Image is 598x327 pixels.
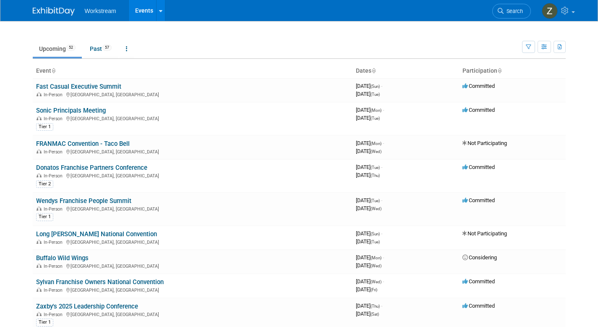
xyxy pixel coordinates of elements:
span: [DATE] [356,254,384,261]
span: Committed [462,107,495,113]
span: [DATE] [356,230,382,237]
span: (Tue) [371,165,380,170]
span: (Fri) [371,287,377,292]
div: Tier 1 [36,123,53,131]
a: FRANMAC Convention - Taco Bell [36,140,130,148]
span: In-Person [44,206,65,212]
img: ExhibitDay [33,7,75,16]
span: (Wed) [371,264,381,268]
a: Buffalo Wild Wings [36,254,89,262]
div: [GEOGRAPHIC_DATA], [GEOGRAPHIC_DATA] [36,311,349,317]
div: [GEOGRAPHIC_DATA], [GEOGRAPHIC_DATA] [36,205,349,212]
span: (Tue) [371,198,380,203]
span: (Tue) [371,240,380,244]
span: Committed [462,164,495,170]
a: Sort by Participation Type [497,67,501,74]
span: - [383,278,384,285]
a: Sonic Principals Meeting [36,107,106,114]
span: Committed [462,303,495,309]
span: In-Person [44,287,65,293]
span: - [381,197,382,203]
span: - [383,140,384,146]
th: Dates [353,64,459,78]
span: (Sun) [371,84,380,89]
img: In-Person Event [37,173,42,177]
img: In-Person Event [37,149,42,153]
span: 57 [102,45,112,51]
img: In-Person Event [37,92,42,96]
img: Zakiyah Hanani [542,3,558,19]
a: Sylvan Franchise Owners National Convention [36,278,164,286]
span: [DATE] [356,238,380,245]
img: In-Person Event [37,312,42,316]
span: [DATE] [356,197,382,203]
span: In-Person [44,116,65,121]
span: - [381,303,382,309]
span: (Wed) [371,280,381,284]
span: 52 [66,45,76,51]
span: [DATE] [356,115,380,121]
div: Tier 2 [36,180,53,188]
a: Long [PERSON_NAME] National Convention [36,230,157,238]
span: [DATE] [356,303,382,309]
span: (Tue) [371,92,380,97]
div: [GEOGRAPHIC_DATA], [GEOGRAPHIC_DATA] [36,262,349,269]
div: Tier 1 [36,213,53,221]
span: (Sat) [371,312,379,316]
span: In-Person [44,149,65,155]
a: Past57 [84,41,118,57]
span: - [381,164,382,170]
span: [DATE] [356,262,381,269]
div: Tier 1 [36,319,53,326]
img: In-Person Event [37,264,42,268]
span: In-Person [44,264,65,269]
span: In-Person [44,240,65,245]
span: In-Person [44,92,65,98]
a: Fast Casual Executive Summit [36,83,121,90]
span: (Mon) [371,141,381,146]
span: - [381,230,382,237]
a: Sort by Start Date [371,67,376,74]
span: (Wed) [371,206,381,211]
span: Search [504,8,523,14]
span: [DATE] [356,311,379,317]
a: Zaxby's 2025 Leadership Conference [36,303,138,310]
span: (Thu) [371,304,380,309]
span: [DATE] [356,278,384,285]
a: Donatos Franchise Partners Conference [36,164,147,171]
span: [DATE] [356,107,384,113]
a: Search [492,4,531,18]
th: Participation [459,64,566,78]
span: Not Participating [462,140,507,146]
span: In-Person [44,173,65,179]
span: (Mon) [371,256,381,260]
span: Not Participating [462,230,507,237]
span: [DATE] [356,164,382,170]
img: In-Person Event [37,287,42,292]
span: In-Person [44,312,65,317]
span: Workstream [85,8,116,14]
div: [GEOGRAPHIC_DATA], [GEOGRAPHIC_DATA] [36,286,349,293]
span: (Thu) [371,173,380,178]
th: Event [33,64,353,78]
div: [GEOGRAPHIC_DATA], [GEOGRAPHIC_DATA] [36,148,349,155]
span: Committed [462,83,495,89]
span: - [383,254,384,261]
span: Committed [462,278,495,285]
span: [DATE] [356,205,381,211]
span: [DATE] [356,148,381,154]
div: [GEOGRAPHIC_DATA], [GEOGRAPHIC_DATA] [36,115,349,121]
span: - [383,107,384,113]
span: (Wed) [371,149,381,154]
div: [GEOGRAPHIC_DATA], [GEOGRAPHIC_DATA] [36,172,349,179]
a: Wendys Franchise People Summit [36,197,131,205]
span: - [381,83,382,89]
span: (Mon) [371,108,381,113]
span: [DATE] [356,286,377,293]
img: In-Person Event [37,206,42,211]
div: [GEOGRAPHIC_DATA], [GEOGRAPHIC_DATA] [36,91,349,98]
span: Committed [462,197,495,203]
img: In-Person Event [37,116,42,120]
span: (Sun) [371,232,380,236]
div: [GEOGRAPHIC_DATA], [GEOGRAPHIC_DATA] [36,238,349,245]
